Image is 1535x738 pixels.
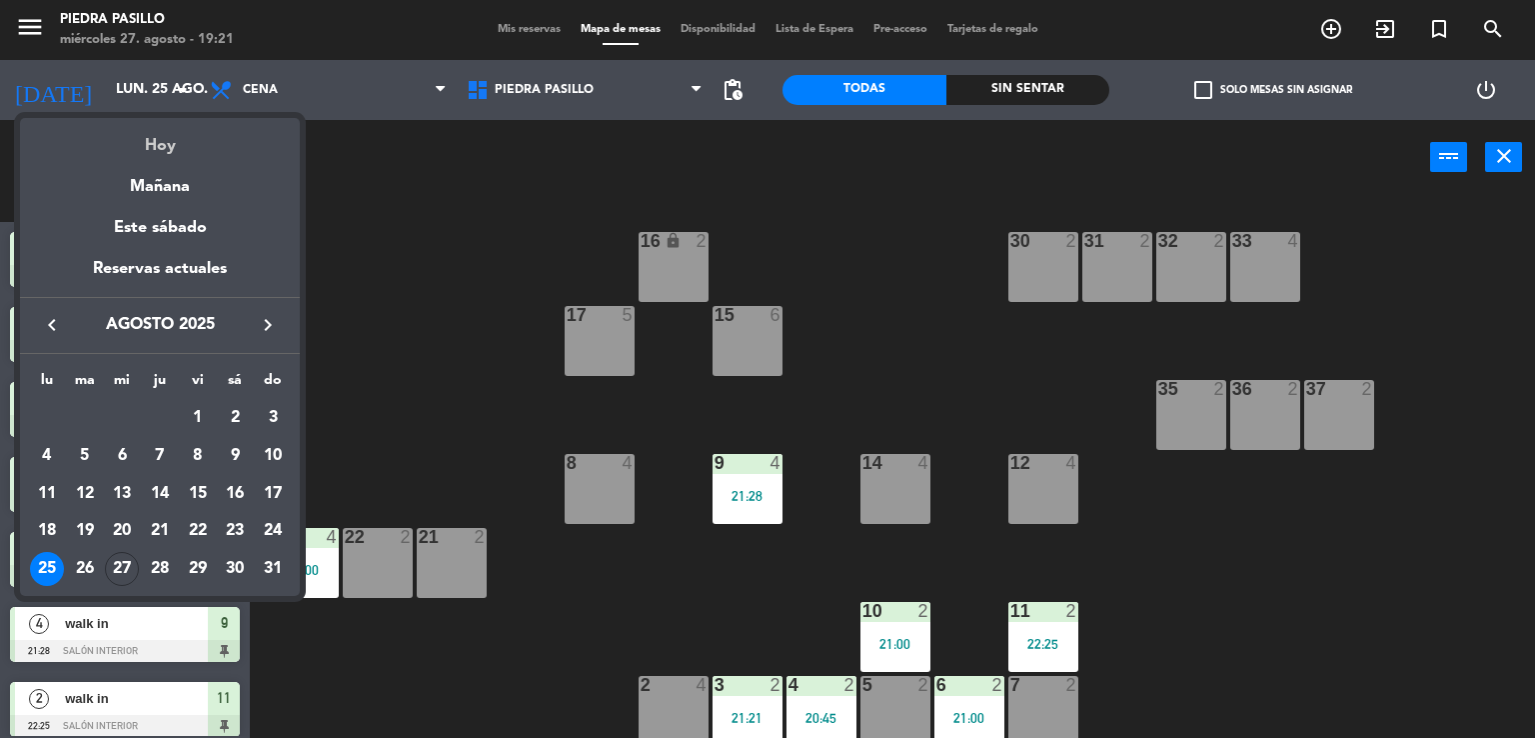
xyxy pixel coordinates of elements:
[254,399,292,437] td: 3 de agosto de 2025
[40,313,64,337] i: keyboard_arrow_left
[179,512,217,550] td: 22 de agosto de 2025
[103,475,141,513] td: 13 de agosto de 2025
[30,552,64,586] div: 25
[143,514,177,548] div: 21
[68,439,102,473] div: 5
[30,477,64,511] div: 11
[217,475,255,513] td: 16 de agosto de 2025
[218,477,252,511] div: 16
[105,477,139,511] div: 13
[28,369,66,400] th: lunes
[143,439,177,473] div: 7
[28,512,66,550] td: 18 de agosto de 2025
[20,200,300,256] div: Este sábado
[103,512,141,550] td: 20 de agosto de 2025
[254,369,292,400] th: domingo
[28,550,66,588] td: 25 de agosto de 2025
[218,439,252,473] div: 9
[28,399,179,437] td: AGO.
[28,437,66,475] td: 4 de agosto de 2025
[143,552,177,586] div: 28
[20,118,300,159] div: Hoy
[141,512,179,550] td: 21 de agosto de 2025
[66,550,104,588] td: 26 de agosto de 2025
[218,514,252,548] div: 23
[217,512,255,550] td: 23 de agosto de 2025
[103,369,141,400] th: miércoles
[179,437,217,475] td: 8 de agosto de 2025
[68,514,102,548] div: 19
[105,439,139,473] div: 6
[103,437,141,475] td: 6 de agosto de 2025
[217,437,255,475] td: 9 de agosto de 2025
[20,256,300,297] div: Reservas actuales
[254,437,292,475] td: 10 de agosto de 2025
[141,475,179,513] td: 14 de agosto de 2025
[141,550,179,588] td: 28 de agosto de 2025
[105,514,139,548] div: 20
[68,552,102,586] div: 26
[181,552,215,586] div: 29
[256,313,280,337] i: keyboard_arrow_right
[179,550,217,588] td: 29 de agosto de 2025
[141,437,179,475] td: 7 de agosto de 2025
[218,401,252,435] div: 2
[66,475,104,513] td: 12 de agosto de 2025
[256,439,290,473] div: 10
[250,312,286,338] button: keyboard_arrow_right
[30,514,64,548] div: 18
[20,159,300,200] div: Mañana
[66,512,104,550] td: 19 de agosto de 2025
[256,477,290,511] div: 17
[256,401,290,435] div: 3
[105,552,139,586] div: 27
[217,550,255,588] td: 30 de agosto de 2025
[254,512,292,550] td: 24 de agosto de 2025
[179,399,217,437] td: 1 de agosto de 2025
[181,401,215,435] div: 1
[70,312,250,338] span: agosto 2025
[254,550,292,588] td: 31 de agosto de 2025
[141,369,179,400] th: jueves
[218,552,252,586] div: 30
[179,369,217,400] th: viernes
[179,475,217,513] td: 15 de agosto de 2025
[217,399,255,437] td: 2 de agosto de 2025
[143,477,177,511] div: 14
[217,369,255,400] th: sábado
[66,437,104,475] td: 5 de agosto de 2025
[68,477,102,511] div: 12
[181,439,215,473] div: 8
[256,514,290,548] div: 24
[34,312,70,338] button: keyboard_arrow_left
[254,475,292,513] td: 17 de agosto de 2025
[256,552,290,586] div: 31
[28,475,66,513] td: 11 de agosto de 2025
[30,439,64,473] div: 4
[181,477,215,511] div: 15
[103,550,141,588] td: 27 de agosto de 2025
[181,514,215,548] div: 22
[66,369,104,400] th: martes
